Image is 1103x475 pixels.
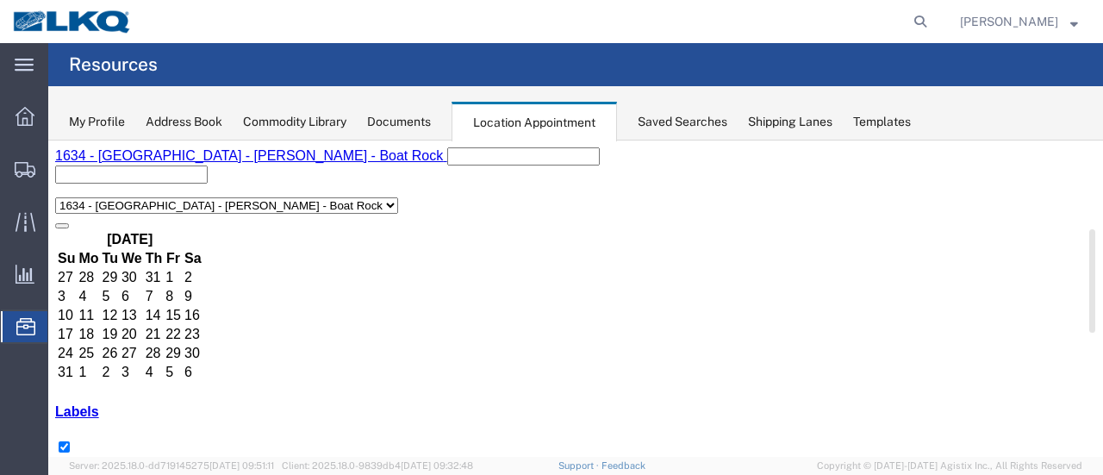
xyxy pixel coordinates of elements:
span: Server: 2025.18.0-dd719145275 [69,460,274,471]
td: 30 [135,204,154,222]
td: 31 [9,223,28,241]
button: [PERSON_NAME] [959,11,1079,32]
td: 20 [72,185,95,203]
span: tlanta ages and allets [7,316,137,330]
td: 1 [29,223,51,241]
a: Feedback [601,460,645,471]
td: 13 [72,166,95,184]
div: Shipping Lanes [748,113,832,131]
td: 22 [116,185,134,203]
div: Commodity Library [243,113,346,131]
td: 14 [97,166,115,184]
input: tlanta ages and allets [10,301,22,312]
td: 15 [116,166,134,184]
span: [DATE] 09:51:11 [209,460,274,471]
td: 5 [116,223,134,241]
h4: Resources [69,43,158,86]
td: 26 [53,204,71,222]
td: 5 [53,147,71,165]
td: 4 [97,223,115,241]
span: Sopha Sam [960,12,1058,31]
td: 9 [135,147,154,165]
a: Support [558,460,601,471]
div: My Profile [69,113,125,131]
td: 3 [72,223,95,241]
td: 10 [9,166,28,184]
div: Location Appointment [452,102,617,141]
td: 6 [72,147,95,165]
td: 2 [53,223,71,241]
span: [DATE] 09:32:48 [401,460,473,471]
td: 17 [9,185,28,203]
div: Saved Searches [638,113,727,131]
td: 7 [97,147,115,165]
span: Copyright © [DATE]-[DATE] Agistix Inc., All Rights Reserved [817,459,1082,473]
div: Documents [367,113,431,131]
td: 29 [116,204,134,222]
td: 24 [9,204,28,222]
td: 27 [72,204,95,222]
td: 25 [29,204,51,222]
td: 19 [53,185,71,203]
td: 18 [29,185,51,203]
td: 21 [97,185,115,203]
td: 11 [29,166,51,184]
td: 12 [53,166,71,184]
iframe: FS Legacy Container [48,141,1103,457]
span: Client: 2025.18.0-9839db4 [282,460,473,471]
td: 16 [135,166,154,184]
td: 8 [116,147,134,165]
td: 6 [135,223,154,241]
td: 28 [97,204,115,222]
a: Labels [7,264,51,278]
td: 23 [135,185,154,203]
div: Templates [853,113,911,131]
img: logo [12,9,133,34]
div: Address Book [146,113,222,131]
